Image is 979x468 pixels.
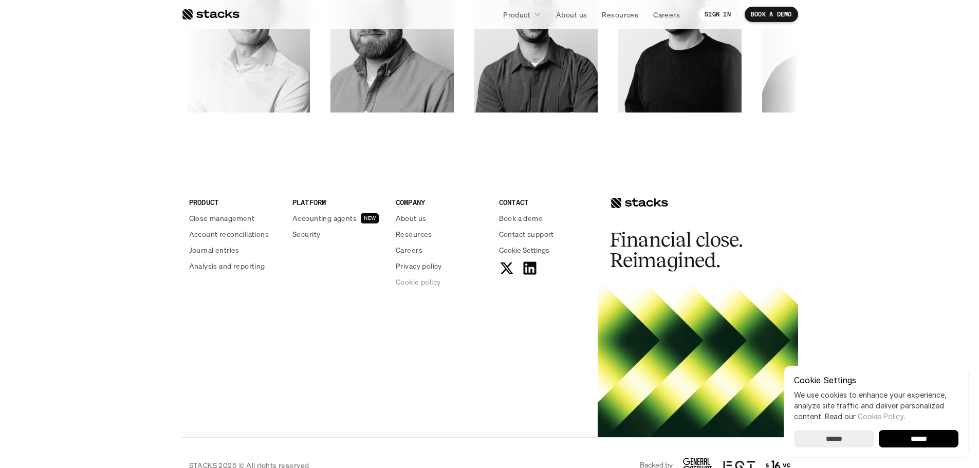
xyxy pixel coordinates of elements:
[292,213,383,223] a: Accounting agentsNEW
[751,11,792,18] p: BOOK A DEMO
[292,213,357,223] p: Accounting agents
[396,276,487,287] a: Cookie policy
[499,213,590,223] a: Book a demo
[499,245,549,255] button: Cookie Trigger
[189,213,255,223] p: Close management
[396,260,487,271] a: Privacy policy
[705,11,731,18] p: SIGN IN
[698,7,737,22] a: SIGN IN
[396,245,422,255] p: Careers
[653,9,680,20] p: Careers
[503,9,530,20] p: Product
[499,197,590,208] p: CONTACT
[550,5,593,24] a: About us
[596,5,644,24] a: Resources
[825,412,905,421] span: Read our .
[499,229,590,239] a: Contact support
[396,229,487,239] a: Resources
[610,230,764,271] h2: Financial close. Reimagined.
[292,197,383,208] p: PLATFORM
[794,376,958,384] p: Cookie Settings
[499,245,549,255] span: Cookie Settings
[556,9,587,20] p: About us
[292,229,320,239] p: Security
[794,389,958,422] p: We use cookies to enhance your experience, analyze site traffic and deliver personalized content.
[396,229,432,239] p: Resources
[189,245,239,255] p: Journal entries
[396,213,427,223] p: About us
[189,213,280,223] a: Close management
[499,213,543,223] p: Book a demo
[189,229,280,239] a: Account reconciliations
[396,260,442,271] p: Privacy policy
[647,5,686,24] a: Careers
[858,412,903,421] a: Cookie Policy
[499,229,554,239] p: Contact support
[189,260,280,271] a: Analysis and reporting
[602,9,638,20] p: Resources
[189,229,269,239] p: Account reconciliations
[189,197,280,208] p: PRODUCT
[396,276,440,287] p: Cookie policy
[745,7,798,22] a: BOOK A DEMO
[189,245,280,255] a: Journal entries
[189,260,265,271] p: Analysis and reporting
[396,245,487,255] a: Careers
[396,213,487,223] a: About us
[396,197,487,208] p: COMPANY
[364,215,376,221] h2: NEW
[292,229,383,239] a: Security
